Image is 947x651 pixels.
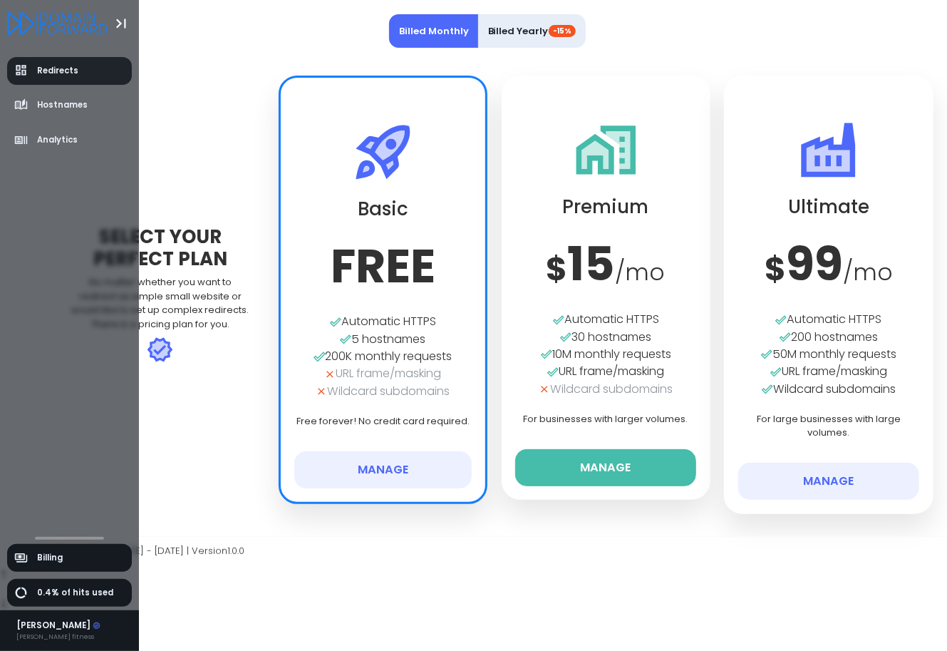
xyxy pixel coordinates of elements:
[515,449,696,486] button: Manage
[478,14,586,48] button: Billed Yearly-15%
[16,632,101,642] div: [PERSON_NAME] fitness
[738,237,919,292] h3: 99
[7,13,108,32] a: Logo
[765,246,786,292] span: $
[7,126,133,154] a: Analytics
[37,134,78,146] span: Analytics
[294,313,471,330] div: Automatic HTTPS
[16,620,101,632] div: [PERSON_NAME]
[63,275,258,331] div: No matter whether you want to redirect as simple small website or would like to set up complex re...
[515,196,696,218] h2: Premium
[843,256,893,288] span: / mo
[515,346,696,363] div: 10M monthly requests
[7,91,133,119] a: Hostnames
[63,226,258,270] div: Select Your Perfect Plan
[294,365,471,382] div: URL frame/masking
[37,99,88,111] span: Hostnames
[515,363,696,380] div: URL frame/masking
[56,544,244,558] span: Copyright © [DATE] - [DATE] | Version 1.0.0
[515,311,696,328] div: Automatic HTTPS
[294,451,471,488] button: Manage
[738,196,919,218] h2: Ultimate
[515,237,696,292] h3: 15
[738,463,919,500] button: Manage
[738,412,919,440] p: For large businesses with large volumes.
[108,10,135,37] button: Toggle Aside
[7,57,133,85] a: Redirects
[294,331,471,348] div: 5 hostnames
[37,587,113,599] span: 0.4% of hits used
[37,65,78,77] span: Redirects
[294,414,471,429] p: Free forever! No credit card required.
[738,381,919,398] div: Wildcard subdomains
[515,412,696,426] p: For businesses with larger volumes.
[616,256,666,288] span: / mo
[7,579,133,607] a: 0.4% of hits used
[7,544,133,572] a: Billing
[37,552,63,564] span: Billing
[389,14,479,48] button: Billed Monthly
[738,329,919,346] div: 200 hostnames
[294,383,471,400] div: Wildcard subdomains
[547,246,568,292] span: $
[294,198,471,220] h2: Basic
[738,363,919,380] div: URL frame/masking
[294,239,471,294] h3: FREE
[515,329,696,346] div: 30 hostnames
[294,348,471,365] div: 200K monthly requests
[738,346,919,363] div: 50M monthly requests
[738,311,919,328] div: Automatic HTTPS
[549,25,576,37] span: -15%
[515,381,696,398] div: Wildcard subdomains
